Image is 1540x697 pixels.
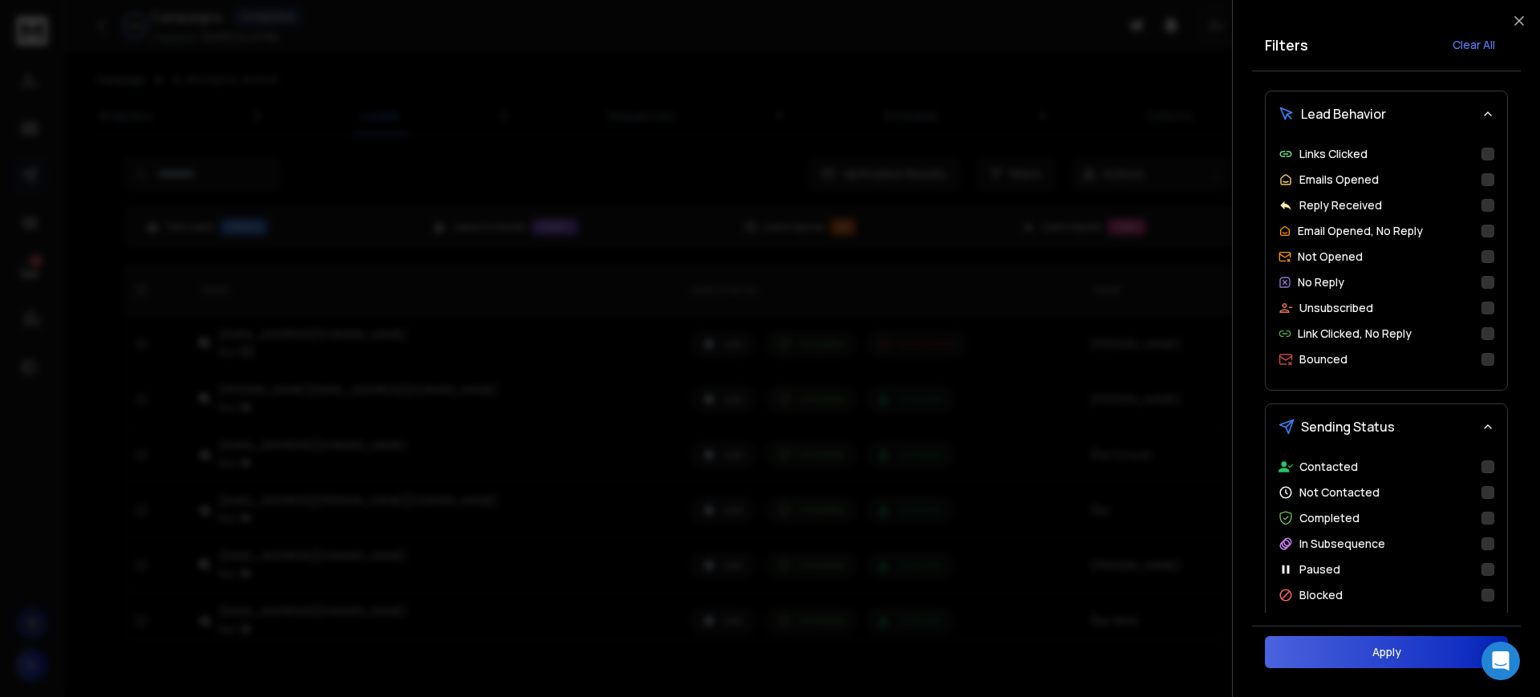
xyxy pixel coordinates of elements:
[1266,136,1507,390] div: Lead Behavior
[1299,484,1380,500] p: Not Contacted
[1299,300,1373,316] p: Unsubscribed
[1298,249,1363,265] p: Not Opened
[1266,449,1507,626] div: Sending Status
[1298,223,1423,239] p: Email Opened, No Reply
[1299,536,1385,552] p: In Subsequence
[1481,642,1520,680] div: Open Intercom Messenger
[1298,326,1412,342] p: Link Clicked, No Reply
[1299,172,1379,188] p: Emails Opened
[1301,104,1386,124] span: Lead Behavior
[1265,34,1308,56] h2: Filters
[1299,459,1358,475] p: Contacted
[1299,561,1340,577] p: Paused
[1440,29,1508,61] button: Clear All
[1266,404,1507,449] button: Sending Status
[1299,587,1343,603] p: Blocked
[1299,197,1382,213] p: Reply Received
[1266,91,1507,136] button: Lead Behavior
[1301,417,1395,436] span: Sending Status
[1265,636,1508,668] button: Apply
[1299,510,1360,526] p: Completed
[1298,274,1344,290] p: No Reply
[1299,351,1347,367] p: Bounced
[1299,146,1368,162] p: Links Clicked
